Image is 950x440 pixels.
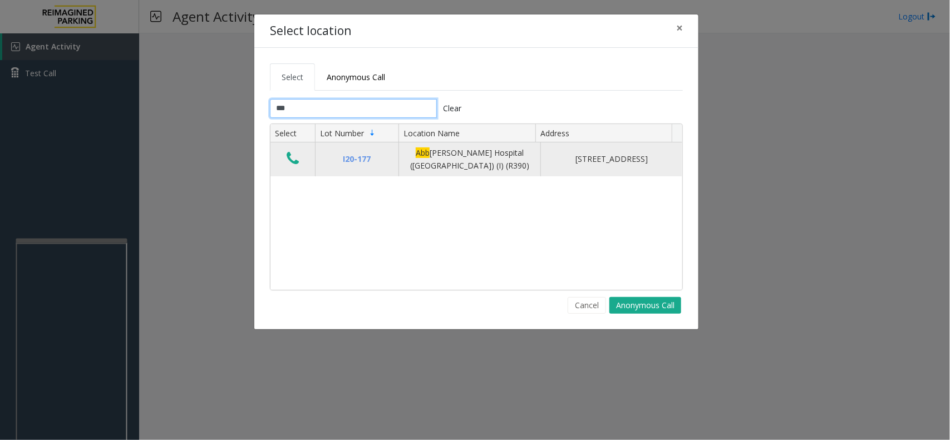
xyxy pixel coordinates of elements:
span: Abb [416,147,430,158]
button: Cancel [568,297,606,314]
div: I20-177 [322,153,392,165]
button: Clear [437,99,468,118]
h4: Select location [270,22,351,40]
button: Anonymous Call [609,297,681,314]
div: [STREET_ADDRESS] [548,153,676,165]
span: Select [282,72,303,82]
button: Close [668,14,691,42]
span: Location Name [403,128,460,139]
div: Data table [270,124,682,290]
span: Address [540,128,569,139]
span: × [676,20,683,36]
div: [PERSON_NAME] Hospital ([GEOGRAPHIC_DATA]) (I) (R390) [406,147,534,172]
span: Sortable [368,128,377,137]
th: Select [270,124,315,143]
span: Lot Number [320,128,364,139]
span: Anonymous Call [327,72,385,82]
ul: Tabs [270,63,683,91]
